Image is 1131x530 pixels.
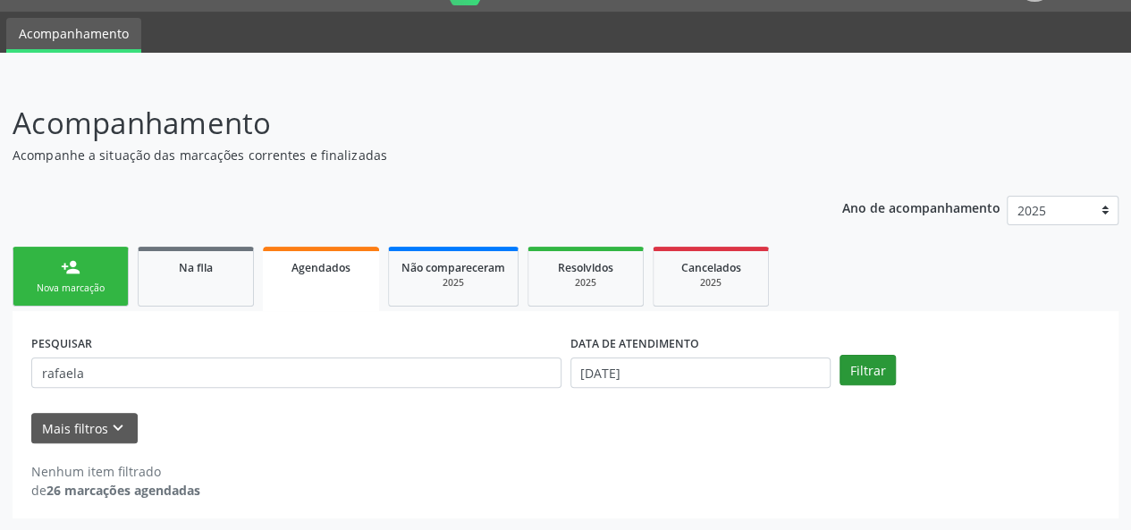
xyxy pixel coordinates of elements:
[541,276,630,290] div: 2025
[61,257,80,277] div: person_add
[570,358,831,388] input: Selecione um intervalo
[31,481,200,500] div: de
[840,355,896,385] button: Filtrar
[108,418,128,438] i: keyboard_arrow_down
[6,18,141,53] a: Acompanhamento
[31,462,200,481] div: Nenhum item filtrado
[31,330,92,358] label: PESQUISAR
[179,260,213,275] span: Na fila
[842,196,1000,218] p: Ano de acompanhamento
[31,413,138,444] button: Mais filtroskeyboard_arrow_down
[13,101,787,146] p: Acompanhamento
[291,260,350,275] span: Agendados
[31,358,561,388] input: Nome, CNS
[570,330,699,358] label: DATA DE ATENDIMENTO
[681,260,741,275] span: Cancelados
[401,260,505,275] span: Não compareceram
[46,482,200,499] strong: 26 marcações agendadas
[401,276,505,290] div: 2025
[558,260,613,275] span: Resolvidos
[13,146,787,164] p: Acompanhe a situação das marcações correntes e finalizadas
[666,276,755,290] div: 2025
[26,282,115,295] div: Nova marcação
